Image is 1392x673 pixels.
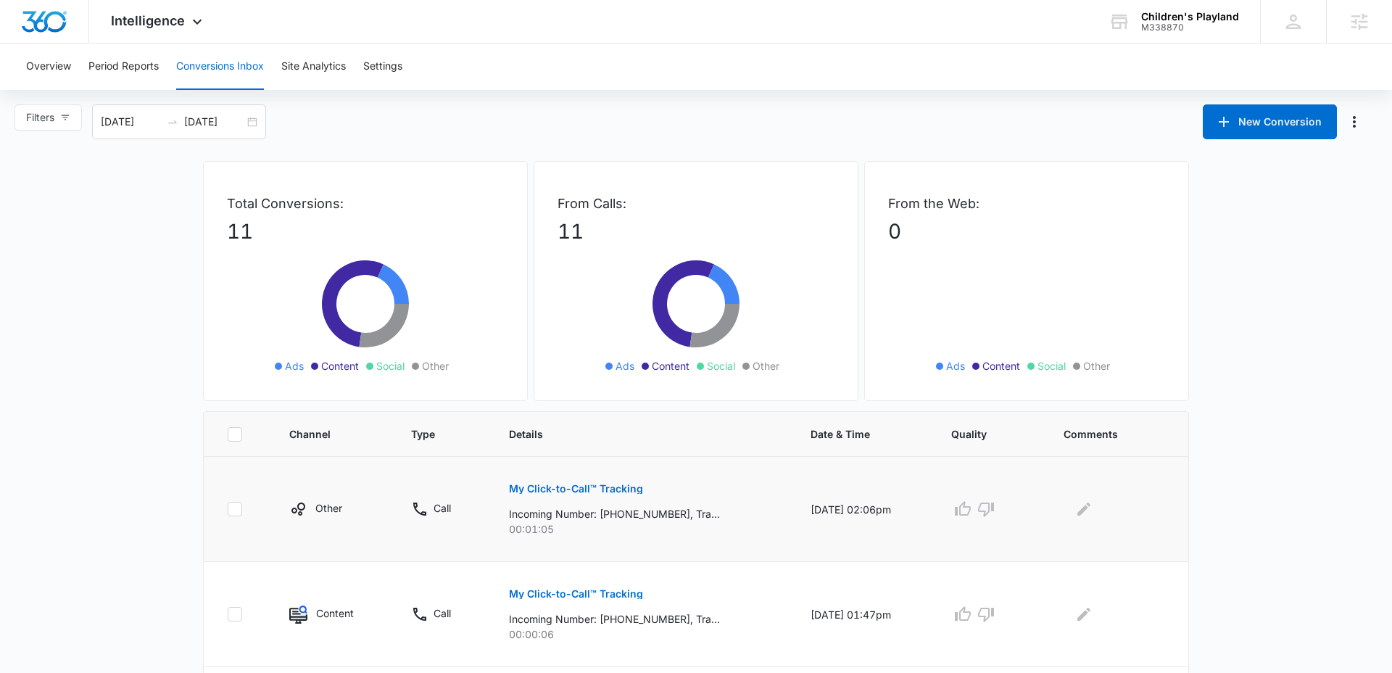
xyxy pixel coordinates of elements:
[1083,358,1110,373] span: Other
[227,194,504,213] p: Total Conversions:
[26,44,71,90] button: Overview
[509,506,720,521] p: Incoming Number: [PHONE_NUMBER], Tracking Number: [PHONE_NUMBER], Ring To: [PHONE_NUMBER], Caller...
[111,13,185,28] span: Intelligence
[434,500,451,516] p: Call
[434,606,451,621] p: Call
[227,216,504,247] p: 11
[422,358,449,373] span: Other
[176,44,264,90] button: Conversions Inbox
[1037,358,1066,373] span: Social
[1072,497,1095,521] button: Edit Comments
[315,500,342,516] p: Other
[289,426,355,442] span: Channel
[1072,603,1095,626] button: Edit Comments
[888,216,1165,247] p: 0
[285,358,304,373] span: Ads
[652,358,689,373] span: Content
[509,589,643,599] p: My Click-to-Call™ Tracking
[376,358,405,373] span: Social
[951,426,1007,442] span: Quality
[167,116,178,128] span: swap-right
[509,484,643,494] p: My Click-to-Call™ Tracking
[558,216,834,247] p: 11
[888,194,1165,213] p: From the Web:
[509,577,643,611] button: My Click-to-Call™ Tracking
[167,116,178,128] span: to
[363,44,402,90] button: Settings
[321,358,359,373] span: Content
[509,471,643,506] button: My Click-to-Call™ Tracking
[281,44,346,90] button: Site Analytics
[509,521,775,537] p: 00:01:05
[26,110,54,125] span: Filters
[982,358,1020,373] span: Content
[793,562,935,667] td: [DATE] 01:47pm
[101,114,161,130] input: Start date
[946,358,965,373] span: Ads
[509,426,754,442] span: Details
[184,114,244,130] input: End date
[88,44,159,90] button: Period Reports
[316,606,354,621] p: Content
[753,358,779,373] span: Other
[509,627,775,642] p: 00:00:06
[616,358,634,373] span: Ads
[1141,22,1239,33] div: account id
[1203,104,1337,139] button: New Conversion
[411,426,453,442] span: Type
[14,104,82,131] button: Filters
[558,194,834,213] p: From Calls:
[811,426,896,442] span: Date & Time
[1343,110,1366,133] button: Manage Numbers
[793,457,935,562] td: [DATE] 02:06pm
[1141,11,1239,22] div: account name
[707,358,735,373] span: Social
[509,611,720,627] p: Incoming Number: [PHONE_NUMBER], Tracking Number: [PHONE_NUMBER], Ring To: [PHONE_NUMBER], Caller...
[1064,426,1144,442] span: Comments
